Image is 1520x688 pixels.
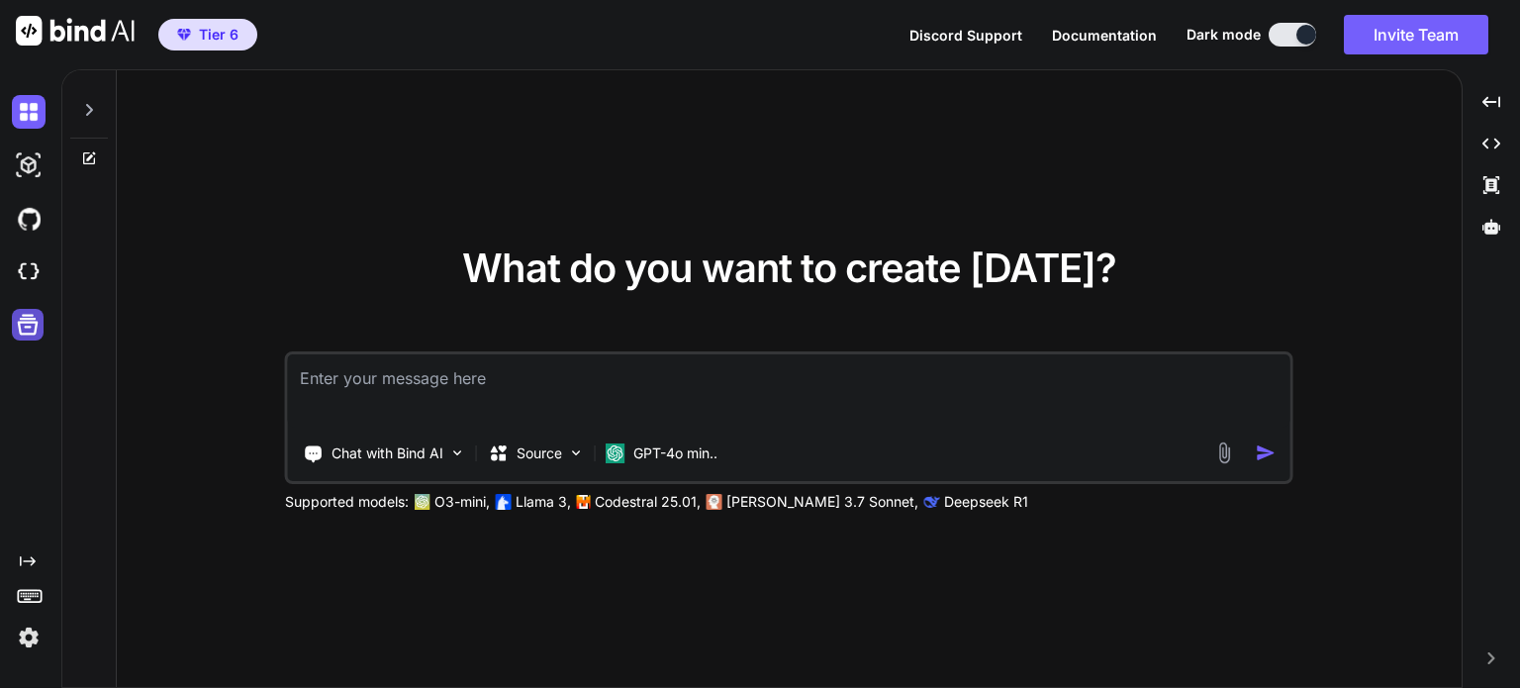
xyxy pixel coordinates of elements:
p: Supported models: [285,492,409,512]
img: darkAi-studio [12,148,46,182]
span: Tier 6 [199,25,238,45]
button: Documentation [1052,25,1157,46]
button: Invite Team [1344,15,1488,54]
img: claude [924,494,940,510]
img: Mistral-AI [577,495,591,509]
button: premiumTier 6 [158,19,257,50]
span: Discord Support [909,27,1022,44]
img: cloudideIcon [12,255,46,289]
span: Documentation [1052,27,1157,44]
img: icon [1256,442,1277,463]
button: Discord Support [909,25,1022,46]
img: Pick Tools [449,444,466,461]
img: claude [707,494,722,510]
img: attachment [1213,442,1236,464]
p: Source [517,443,562,463]
img: GPT-4 [415,494,430,510]
p: Deepseek R1 [944,492,1028,512]
p: Chat with Bind AI [332,443,443,463]
img: GPT-4o mini [606,443,625,463]
img: Pick Models [568,444,585,461]
p: Llama 3, [516,492,571,512]
img: Llama2 [496,494,512,510]
span: What do you want to create [DATE]? [462,244,1116,292]
img: Bind AI [16,16,135,46]
img: premium [177,29,191,41]
p: Codestral 25.01, [595,492,701,512]
p: GPT-4o min.. [633,443,717,463]
p: [PERSON_NAME] 3.7 Sonnet, [726,492,918,512]
img: githubDark [12,202,46,236]
img: darkChat [12,95,46,129]
span: Dark mode [1187,25,1261,45]
img: settings [12,621,46,654]
p: O3-mini, [434,492,490,512]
